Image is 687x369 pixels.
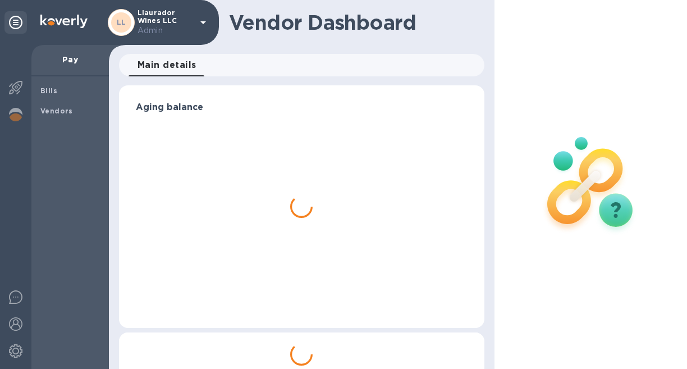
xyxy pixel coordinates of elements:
[4,11,27,34] div: Unpin categories
[229,11,477,34] h1: Vendor Dashboard
[117,18,126,26] b: LL
[138,9,194,37] p: Llaurador Wines LLC
[138,25,194,37] p: Admin
[40,15,88,28] img: Logo
[40,107,73,115] b: Vendors
[40,86,57,95] b: Bills
[40,54,100,65] p: Pay
[138,57,196,73] span: Main details
[136,102,468,113] h3: Aging balance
